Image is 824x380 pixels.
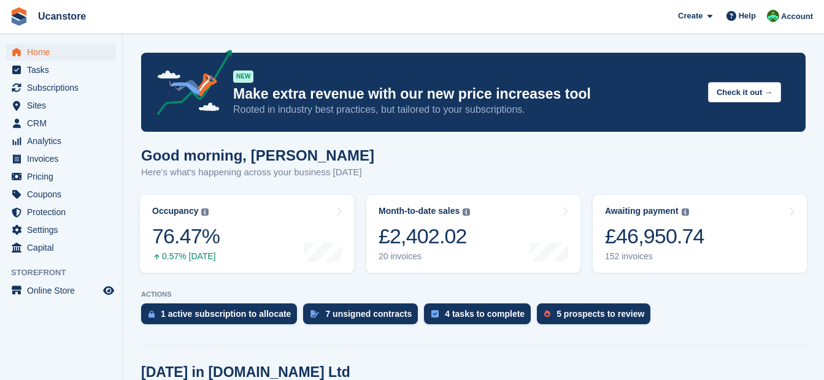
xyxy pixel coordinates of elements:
[6,61,116,78] a: menu
[27,186,101,203] span: Coupons
[424,303,537,330] a: 4 tasks to complete
[379,206,460,216] div: Month-to-date sales
[678,10,703,22] span: Create
[27,132,101,150] span: Analytics
[310,310,319,317] img: contract_signature_icon-13c848040528278c33f63329250d36e43548de30e8caae1d1a13099fd9432cc5.svg
[27,150,101,167] span: Invoices
[303,303,424,330] a: 7 unsigned contracts
[379,251,470,262] div: 20 invoices
[537,303,657,330] a: 5 prospects to review
[161,309,291,319] div: 1 active subscription to allocate
[233,103,698,116] p: Rooted in industry best practices, but tailored to your subscriptions.
[27,282,101,299] span: Online Store
[463,208,470,216] img: icon-info-grey-7440780725fd019a000dd9b08b2336e03edf1995a4989e88bcd33f0948082b44.svg
[10,7,28,26] img: stora-icon-8386f47178a22dfd0bd8f6a31ec36ba5ce8667c1dd55bd0f319d3a0aa187defe.svg
[6,44,116,61] a: menu
[6,150,116,167] a: menu
[27,239,101,256] span: Capital
[101,283,116,298] a: Preview store
[682,208,689,216] img: icon-info-grey-7440780725fd019a000dd9b08b2336e03edf1995a4989e88bcd33f0948082b44.svg
[708,82,781,102] button: Check it out →
[152,206,198,216] div: Occupancy
[141,165,374,180] p: Here's what's happening across your business [DATE]
[27,97,101,114] span: Sites
[6,221,116,238] a: menu
[6,168,116,185] a: menu
[27,203,101,221] span: Protection
[431,310,439,317] img: task-75834270c22a3079a89374b754ae025e5fb1db73e45f91037f5363f120a921f8.svg
[379,224,470,249] div: £2,402.02
[33,6,91,26] a: Ucanstore
[605,224,704,249] div: £46,950.74
[556,309,644,319] div: 5 prospects to review
[141,147,374,164] h1: Good morning, [PERSON_NAME]
[6,79,116,96] a: menu
[152,224,220,249] div: 76.47%
[27,168,101,185] span: Pricing
[27,115,101,132] span: CRM
[233,70,253,83] div: NEW
[6,282,116,299] a: menu
[781,10,813,23] span: Account
[6,203,116,221] a: menu
[6,186,116,203] a: menu
[767,10,779,22] img: Leanne Tythcott
[147,50,233,120] img: price-adjustments-announcement-icon-8257ccfd72463d97f412b2fc003d46551f7dbcb40ab6d574587a9cd5c0d94...
[6,239,116,256] a: menu
[445,309,525,319] div: 4 tasks to complete
[11,267,122,279] span: Storefront
[366,195,580,273] a: Month-to-date sales £2,402.02 20 invoices
[27,61,101,78] span: Tasks
[141,303,303,330] a: 1 active subscription to allocate
[27,79,101,96] span: Subscriptions
[148,310,155,318] img: active_subscription_to_allocate_icon-d502201f5373d7db506a760aba3b589e785aa758c864c3986d89f69b8ff3...
[27,44,101,61] span: Home
[6,97,116,114] a: menu
[739,10,756,22] span: Help
[140,195,354,273] a: Occupancy 76.47% 0.57% [DATE]
[544,310,550,317] img: prospect-51fa495bee0391a8d652442698ab0144808aea92771e9ea1ae160a38d050c398.svg
[152,251,220,262] div: 0.57% [DATE]
[201,208,209,216] img: icon-info-grey-7440780725fd019a000dd9b08b2336e03edf1995a4989e88bcd33f0948082b44.svg
[605,251,704,262] div: 152 invoices
[593,195,807,273] a: Awaiting payment £46,950.74 152 invoices
[6,115,116,132] a: menu
[6,132,116,150] a: menu
[325,309,412,319] div: 7 unsigned contracts
[605,206,679,216] div: Awaiting payment
[141,291,806,298] p: ACTIONS
[27,221,101,238] span: Settings
[233,85,698,103] p: Make extra revenue with our new price increases tool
